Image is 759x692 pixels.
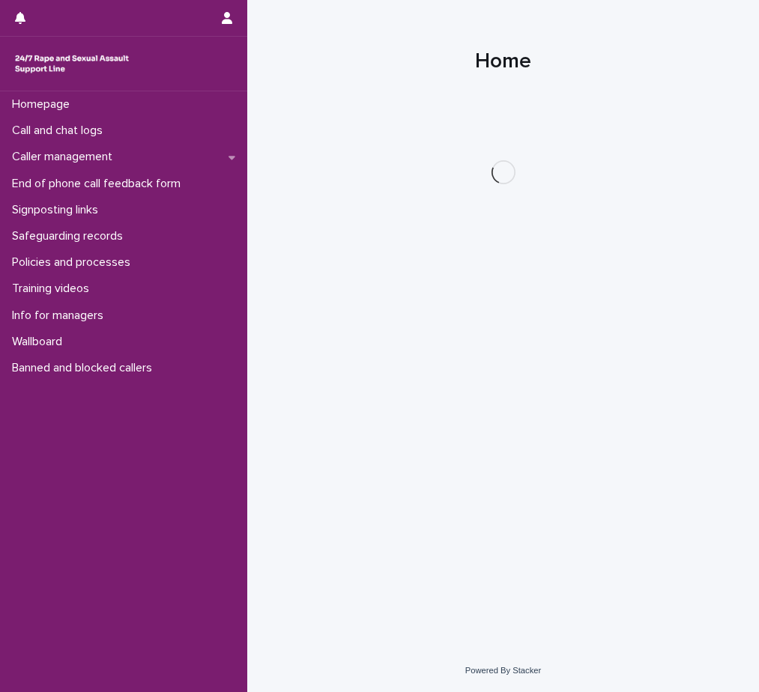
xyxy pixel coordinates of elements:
[6,97,82,112] p: Homepage
[6,203,110,217] p: Signposting links
[6,177,193,191] p: End of phone call feedback form
[262,49,744,75] h1: Home
[6,150,124,164] p: Caller management
[6,255,142,270] p: Policies and processes
[6,282,101,296] p: Training videos
[6,124,115,138] p: Call and chat logs
[6,335,74,349] p: Wallboard
[6,361,164,375] p: Banned and blocked callers
[6,229,135,243] p: Safeguarding records
[6,309,115,323] p: Info for managers
[12,49,132,79] img: rhQMoQhaT3yELyF149Cw
[465,666,541,675] a: Powered By Stacker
